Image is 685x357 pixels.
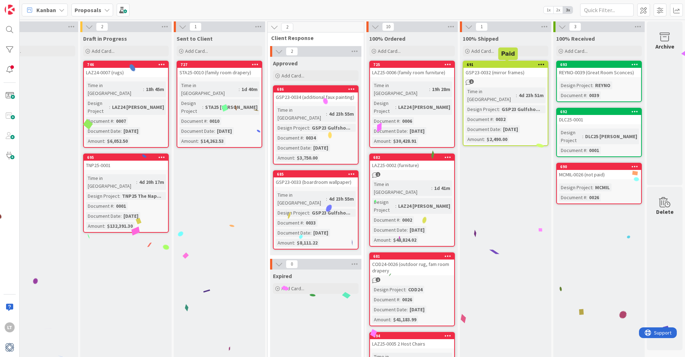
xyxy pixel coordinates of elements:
div: 692DLC25-0001 [557,109,641,124]
span: : [198,137,199,145]
div: Time in [GEOGRAPHIC_DATA] [372,180,431,196]
div: [DATE] [408,127,426,135]
span: : [303,219,304,227]
div: Document # [86,202,113,210]
div: Amount [372,137,390,145]
span: Add Card... [471,48,494,54]
div: STA25-0010 (family room drapery) [177,68,262,77]
div: Time in [GEOGRAPHIC_DATA] [179,81,239,97]
span: Draft in Progress [83,35,127,42]
div: TNP25 The Nap... [120,192,163,200]
div: $2,490.00 [485,135,509,143]
div: 685 [274,171,358,177]
img: Visit kanbanzone.com [5,5,15,15]
div: 0007 [114,117,128,125]
span: 2 [286,47,298,56]
span: : [407,226,408,234]
span: Add Card... [281,72,304,79]
span: 1 [376,277,380,282]
img: avatar [5,342,15,352]
span: : [104,222,105,230]
div: $14,262.53 [199,137,225,145]
div: LAZ24 [PERSON_NAME] [110,103,166,111]
div: 691 [467,62,548,67]
div: Document Date [276,144,310,152]
div: Document # [372,296,399,303]
span: Expired [273,272,292,280]
div: TNP25-0001 [84,161,168,170]
div: [DATE] [408,306,426,313]
div: Design Project [466,105,499,113]
span: : [407,306,408,313]
div: LAZ25-0005 2 Host Chairs [370,339,454,348]
span: 3 [569,22,581,31]
div: Design Project [559,129,582,144]
div: 692 [560,109,641,114]
span: : [405,286,406,293]
div: Document # [559,146,586,154]
span: 2 [96,22,108,31]
div: Delete [656,207,674,216]
span: : [399,296,400,303]
span: 0 [286,260,298,268]
div: 725 [370,61,454,68]
div: COD24 [406,286,424,293]
div: 0001 [114,202,128,210]
div: Design Project [86,99,109,115]
span: : [121,212,122,220]
div: LAZ24 [PERSON_NAME] [396,202,452,210]
span: : [310,229,311,237]
div: Document # [372,117,399,125]
div: Design Project [372,286,405,293]
div: 0010 [208,117,221,125]
span: Add Card... [378,48,401,54]
div: 681COD24-0026 (outdoor rug, fam room drapery [370,253,454,275]
span: : [390,137,391,145]
span: : [390,236,391,244]
span: Add Card... [565,48,588,54]
div: MCMIL-0026 (not paid) [557,170,641,179]
div: 4d 23h 55m [327,110,356,118]
span: Add Card... [281,285,304,292]
span: : [294,154,295,162]
div: [DATE] [215,127,234,135]
div: 693REYNO-0039 (Great Room Sconces) [557,61,641,77]
div: Document Date [276,229,310,237]
span: : [592,81,593,89]
div: DLC25 [PERSON_NAME] [583,132,639,140]
div: Document # [559,193,586,201]
span: Approved [273,60,298,67]
div: 690 [560,164,641,169]
span: 2x [553,6,563,14]
div: 681 [373,254,454,259]
div: Amount [276,239,294,247]
div: Document # [179,117,207,125]
span: : [395,103,396,111]
div: GSP23 Gulfsho... [310,209,352,217]
div: 4d 20h 17m [137,178,166,186]
div: Design Project [372,198,395,214]
div: Time in [GEOGRAPHIC_DATA] [86,81,143,97]
div: LAZ24 [PERSON_NAME] [396,103,452,111]
div: [DATE] [122,212,140,220]
div: 746 [84,61,168,68]
span: : [326,195,327,203]
span: : [294,239,295,247]
div: Time in [GEOGRAPHIC_DATA] [276,106,326,122]
div: MCMIL [593,183,612,191]
div: 694LAZ25-0005 2 Host Chairs [370,333,454,348]
span: : [390,316,391,323]
div: Document Date [179,127,214,135]
div: LT [5,322,15,332]
span: 100% Ordered [369,35,405,42]
div: 727 [177,61,262,68]
span: : [399,216,400,224]
div: Document Date [372,226,407,234]
span: 3x [563,6,573,14]
div: Design Project [372,99,395,115]
div: 727STA25-0010 (family room drapery) [177,61,262,77]
span: 1 [189,22,202,31]
div: Time in [GEOGRAPHIC_DATA] [276,191,326,207]
span: : [431,184,432,192]
div: 0006 [400,117,414,125]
